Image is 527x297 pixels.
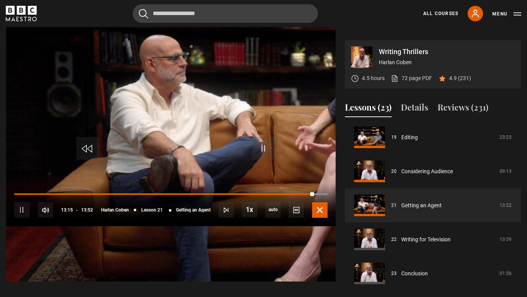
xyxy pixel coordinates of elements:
div: Progress Bar [14,193,328,195]
button: Submit the search query [139,9,148,19]
button: Next Lesson [218,202,234,218]
a: 72 page PDF [391,74,432,82]
span: 13:15 [61,203,73,217]
svg: BBC Maestro [6,6,37,21]
span: 13:52 [81,203,93,217]
button: Fullscreen [312,202,328,218]
button: Reviews (231) [437,101,488,117]
a: Considering Audience [401,167,453,176]
div: Current quality: 360p [265,202,281,218]
p: 4.9 (231) [449,74,471,82]
input: Search [133,4,318,23]
button: Mute [38,202,53,218]
button: Pause [14,202,30,218]
a: Conclusion [401,270,428,278]
p: Writing Thrillers [379,48,515,55]
span: Lesson 21 [141,208,163,212]
p: Harlan Coben [379,58,515,67]
button: Lessons (23) [345,101,392,117]
span: Harlan Coben [101,208,129,212]
span: Getting an Agent [176,208,211,212]
p: 4.5 hours [362,74,385,82]
span: auto [265,202,281,218]
a: Editing [401,133,418,142]
span: - [76,207,78,213]
button: Captions [289,202,304,218]
button: Details [401,101,428,117]
button: Playback Rate [242,202,257,217]
video-js: Video Player [6,40,336,226]
a: All Courses [423,10,458,17]
a: Getting an Agent [401,201,442,210]
button: Toggle navigation [492,10,521,18]
a: Writing for Television [401,236,451,244]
